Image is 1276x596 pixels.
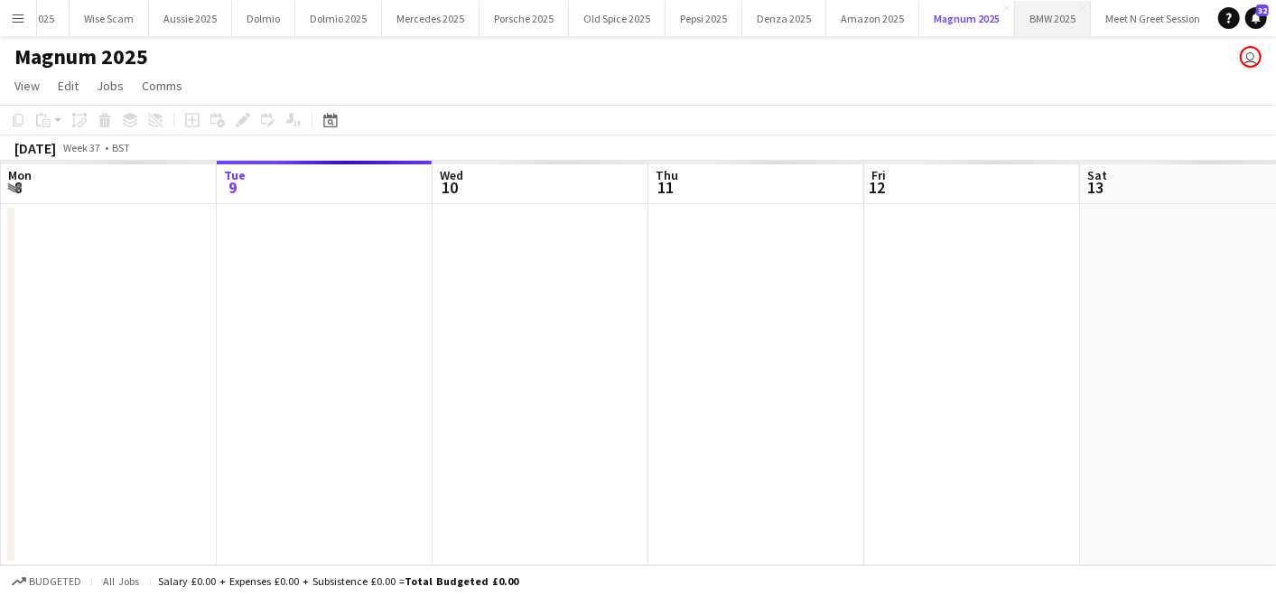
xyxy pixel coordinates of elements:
[149,1,232,36] button: Aussie 2025
[569,1,666,36] button: Old Spice 2025
[919,1,1015,36] button: Magnum 2025
[14,139,56,157] div: [DATE]
[142,78,182,94] span: Comms
[480,1,569,36] button: Porsche 2025
[656,167,678,183] span: Thu
[871,167,886,183] span: Fri
[666,1,742,36] button: Pepsi 2025
[1015,1,1091,36] button: BMW 2025
[232,1,295,36] button: Dolmio
[295,1,382,36] button: Dolmio 2025
[7,74,47,98] a: View
[99,574,143,588] span: All jobs
[29,575,81,588] span: Budgeted
[8,167,32,183] span: Mon
[58,78,79,94] span: Edit
[9,572,84,591] button: Budgeted
[1091,1,1215,36] button: Meet N Greet Session
[135,74,190,98] a: Comms
[440,167,463,183] span: Wed
[5,177,32,198] span: 8
[51,74,86,98] a: Edit
[14,43,148,70] h1: Magnum 2025
[653,177,678,198] span: 11
[60,141,105,154] span: Week 37
[97,78,124,94] span: Jobs
[1087,167,1107,183] span: Sat
[382,1,480,36] button: Mercedes 2025
[1245,7,1267,29] a: 32
[158,574,518,588] div: Salary £0.00 + Expenses £0.00 + Subsistence £0.00 =
[224,167,246,183] span: Tue
[14,78,40,94] span: View
[742,1,826,36] button: Denza 2025
[70,1,149,36] button: Wise Scam
[437,177,463,198] span: 10
[405,574,518,588] span: Total Budgeted £0.00
[112,141,130,154] div: BST
[1085,177,1107,198] span: 13
[869,177,886,198] span: 12
[221,177,246,198] span: 9
[1256,5,1269,16] span: 32
[89,74,131,98] a: Jobs
[1240,46,1262,68] app-user-avatar: Laura Smallwood
[826,1,919,36] button: Amazon 2025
